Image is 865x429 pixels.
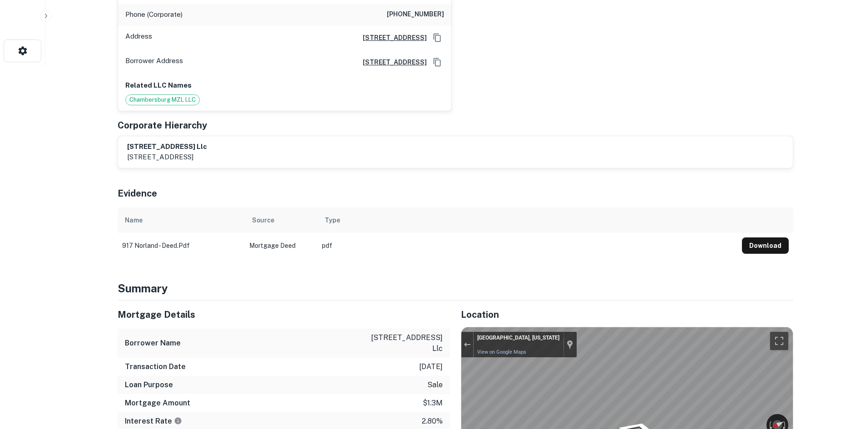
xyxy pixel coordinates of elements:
[325,215,340,226] div: Type
[356,57,427,67] a: [STREET_ADDRESS]
[118,280,793,296] h4: Summary
[422,416,443,427] p: 2.80%
[118,308,450,321] h5: Mortgage Details
[427,380,443,390] p: sale
[423,398,443,409] p: $1.3m
[125,416,182,427] h6: Interest Rate
[356,33,427,43] a: [STREET_ADDRESS]
[126,95,199,104] span: Chambersburg MZL LLC
[317,233,737,258] td: pdf
[125,80,444,91] p: Related LLC Names
[125,55,183,69] p: Borrower Address
[770,332,788,350] button: Toggle fullscreen view
[118,207,245,233] th: Name
[742,237,789,254] button: Download
[477,349,526,355] a: View on Google Maps
[125,338,181,349] h6: Borrower Name
[118,233,245,258] td: 917 norland - deed.pdf
[361,332,443,354] p: [STREET_ADDRESS] llc
[174,417,182,425] svg: The interest rates displayed on the website are for informational purposes only and may be report...
[387,9,444,20] h6: [PHONE_NUMBER]
[419,361,443,372] p: [DATE]
[125,398,190,409] h6: Mortgage Amount
[118,187,157,200] h5: Evidence
[127,152,207,163] p: [STREET_ADDRESS]
[461,338,473,350] button: Exit the Street View
[127,142,207,152] h6: [STREET_ADDRESS] llc
[430,31,444,44] button: Copy Address
[125,31,152,44] p: Address
[245,207,317,233] th: Source
[567,340,573,350] a: Show location on map
[125,9,183,20] p: Phone (Corporate)
[118,118,207,132] h5: Corporate Hierarchy
[245,233,317,258] td: Mortgage Deed
[317,207,737,233] th: Type
[252,215,274,226] div: Source
[461,308,793,321] h5: Location
[125,361,186,372] h6: Transaction Date
[477,335,559,342] div: [GEOGRAPHIC_DATA], [US_STATE]
[820,356,865,400] iframe: Chat Widget
[125,380,173,390] h6: Loan Purpose
[118,207,793,258] div: scrollable content
[430,55,444,69] button: Copy Address
[125,215,143,226] div: Name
